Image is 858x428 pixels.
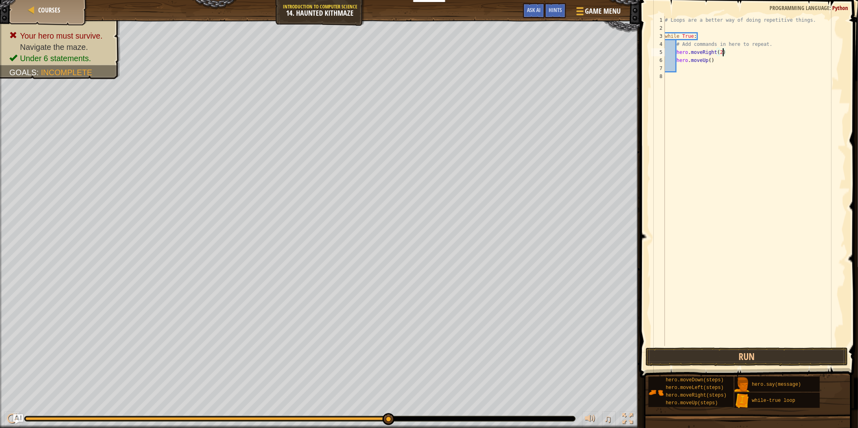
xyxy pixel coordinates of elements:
[9,68,37,77] span: Goals
[752,382,801,387] span: hero.say(message)
[604,413,612,425] span: ♫
[829,4,832,12] span: :
[4,412,20,428] button: ⌘ + P: Play
[651,56,665,64] div: 6
[752,398,795,403] span: while-true loop
[666,393,726,398] span: hero.moveRight(steps)
[41,68,92,77] span: Incomplete
[646,348,848,366] button: Run
[20,43,88,51] span: Navigate the maze.
[570,3,626,22] button: Game Menu
[651,32,665,40] div: 3
[20,31,103,40] span: Your hero must survive.
[9,30,112,41] li: Your hero must survive.
[523,3,545,18] button: Ask AI
[651,16,665,24] div: 1
[651,64,665,72] div: 7
[9,41,112,53] li: Navigate the maze.
[37,68,41,77] span: :
[735,393,750,409] img: portrait.png
[666,377,724,383] span: hero.moveDown(steps)
[20,54,91,63] span: Under 6 statements.
[549,6,562,14] span: Hints
[651,48,665,56] div: 5
[620,412,636,428] button: Toggle fullscreen
[651,24,665,32] div: 2
[648,385,664,400] img: portrait.png
[735,377,750,393] img: portrait.png
[770,4,829,12] span: Programming language
[585,6,621,16] span: Game Menu
[582,412,598,428] button: Adjust volume
[13,414,23,424] button: Ask AI
[651,40,665,48] div: 4
[832,4,848,12] span: Python
[651,72,665,80] div: 8
[666,385,724,391] span: hero.moveLeft(steps)
[9,53,112,64] li: Under 6 statements.
[527,6,541,14] span: Ask AI
[39,6,61,14] span: Courses
[36,6,61,14] a: Courses
[666,400,718,406] span: hero.moveUp(steps)
[602,412,616,428] button: ♫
